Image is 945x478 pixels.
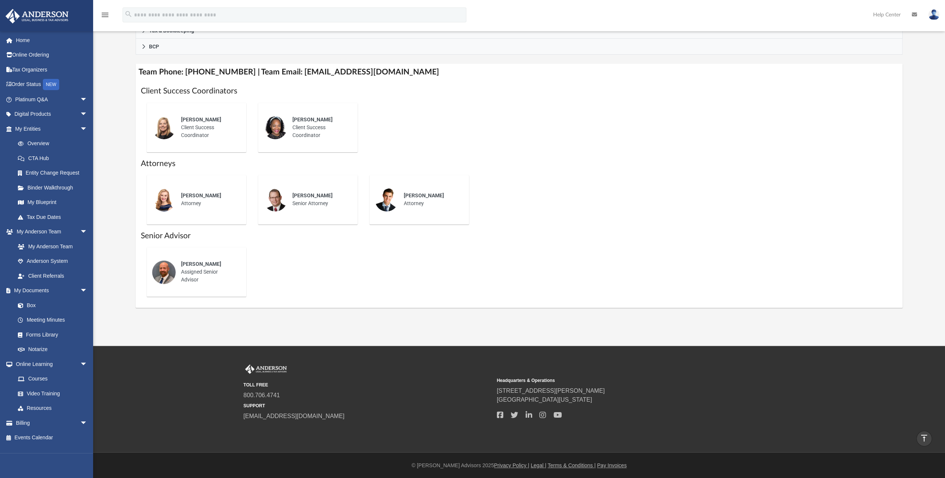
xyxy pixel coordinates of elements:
a: Meeting Minutes [10,313,95,328]
a: My Entitiesarrow_drop_down [5,121,99,136]
a: My Anderson Team [10,239,91,254]
img: thumbnail [152,115,176,139]
a: Platinum Q&Aarrow_drop_down [5,92,99,107]
a: Billingarrow_drop_down [5,415,99,430]
a: My Documentsarrow_drop_down [5,283,95,298]
a: Box [10,298,91,313]
a: Online Learningarrow_drop_down [5,357,95,372]
a: My Anderson Teamarrow_drop_down [5,224,95,239]
div: Client Success Coordinator [176,111,241,144]
span: arrow_drop_down [80,224,95,240]
a: Video Training [10,386,91,401]
a: Notarize [10,342,95,357]
span: arrow_drop_down [80,92,95,107]
a: Forms Library [10,327,91,342]
h1: Senior Advisor [141,230,897,241]
small: TOLL FREE [244,382,492,388]
span: [PERSON_NAME] [181,117,221,122]
span: BCP [149,44,159,49]
a: menu [101,14,110,19]
span: [PERSON_NAME] [292,117,333,122]
h1: Attorneys [141,158,897,169]
div: Assigned Senior Advisor [176,255,241,289]
a: Entity Change Request [10,166,99,181]
i: vertical_align_top [920,434,929,443]
span: arrow_drop_down [80,415,95,431]
div: Attorney [399,187,464,213]
img: thumbnail [152,188,176,211]
a: Online Ordering [5,48,99,63]
a: Home [5,33,99,48]
span: arrow_drop_down [80,357,95,372]
small: Headquarters & Operations [497,377,745,384]
span: arrow_drop_down [80,107,95,122]
img: thumbnail [263,188,287,211]
a: Client Referrals [10,268,95,283]
a: Overview [10,136,99,151]
a: Resources [10,401,95,416]
img: thumbnail [152,260,176,284]
a: Events Calendar [5,430,99,445]
a: Tax Organizers [5,62,99,77]
a: Binder Walkthrough [10,180,99,195]
a: Anderson System [10,254,95,269]
div: © [PERSON_NAME] Advisors 2025 [93,462,945,469]
h4: Team Phone: [PHONE_NUMBER] | Team Email: [EMAIL_ADDRESS][DOMAIN_NAME] [136,64,902,80]
i: menu [101,10,110,19]
a: 800.706.4741 [244,392,280,398]
div: Client Success Coordinator [287,111,352,144]
img: Anderson Advisors Platinum Portal [3,9,71,23]
a: BCP [136,39,902,55]
a: [EMAIL_ADDRESS][DOMAIN_NAME] [244,413,345,419]
a: Courses [10,372,95,386]
img: thumbnail [263,115,287,139]
img: Anderson Advisors Platinum Portal [244,364,288,374]
h1: Client Success Coordinators [141,86,897,96]
small: SUPPORT [244,402,492,409]
span: [PERSON_NAME] [404,192,444,198]
div: NEW [43,79,59,90]
span: arrow_drop_down [80,121,95,137]
div: Senior Attorney [287,187,352,213]
a: vertical_align_top [916,431,932,446]
a: CTA Hub [10,151,99,166]
a: Tax Due Dates [10,210,99,224]
a: Order StatusNEW [5,77,99,92]
a: [STREET_ADDRESS][PERSON_NAME] [497,388,605,394]
img: User Pic [928,9,939,20]
a: Terms & Conditions | [548,462,596,468]
a: Legal | [531,462,546,468]
a: Privacy Policy | [494,462,529,468]
span: arrow_drop_down [80,283,95,299]
span: [PERSON_NAME] [181,192,221,198]
a: My Blueprint [10,195,95,210]
a: Digital Productsarrow_drop_down [5,107,99,122]
span: [PERSON_NAME] [181,261,221,267]
span: Tax & Bookkeeping [149,28,194,33]
span: [PERSON_NAME] [292,192,333,198]
div: Attorney [176,187,241,213]
img: thumbnail [375,188,399,211]
i: search [124,10,133,18]
a: Pay Invoices [597,462,627,468]
a: [GEOGRAPHIC_DATA][US_STATE] [497,396,592,403]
